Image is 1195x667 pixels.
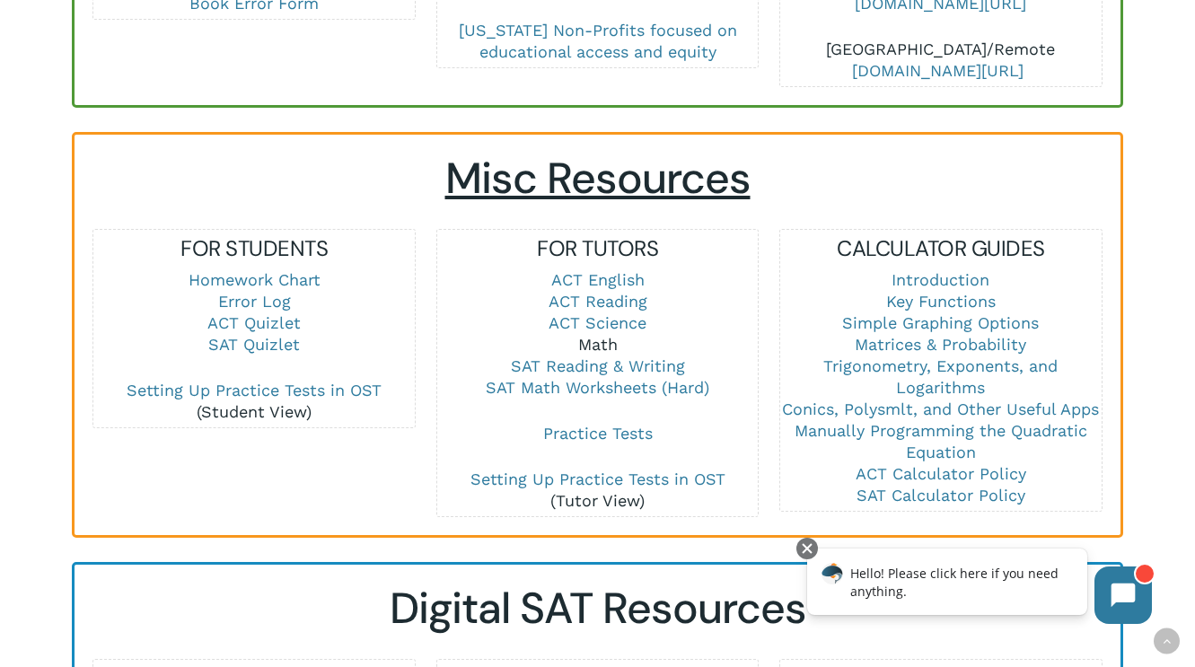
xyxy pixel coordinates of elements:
[549,313,646,332] a: ACT Science
[207,313,301,332] a: ACT Quizlet
[511,356,685,375] a: SAT Reading & Writing
[445,150,751,206] span: Misc Resources
[855,335,1026,354] a: Matrices & Probability
[892,270,989,289] a: Introduction
[782,399,1099,418] a: Conics, Polysmlt, and Other Useful Apps
[92,583,1103,635] h2: Digital SAT Resources
[127,381,382,399] a: Setting Up Practice Tests in OST
[218,292,291,311] a: Error Log
[459,21,737,61] a: [US_STATE] Non-Profits focused on educational access and equity
[93,380,414,423] p: (Student View)
[543,424,653,443] a: Practice Tests
[886,292,996,311] a: Key Functions
[852,61,1024,80] a: [DOMAIN_NAME][URL]
[788,534,1170,642] iframe: Chatbot
[189,270,321,289] a: Homework Chart
[795,421,1087,461] a: Manually Programming the Quadratic Equation
[470,470,725,488] a: Setting Up Practice Tests in OST
[857,486,1025,505] a: SAT Calculator Policy
[551,270,645,289] a: ACT English
[549,292,647,311] a: ACT Reading
[437,234,758,263] h5: FOR TUTORS
[842,313,1039,332] a: Simple Graphing Options
[780,39,1101,82] p: [GEOGRAPHIC_DATA]/Remote
[578,335,618,354] a: Math
[437,469,758,512] p: (Tutor View)
[823,356,1058,397] a: Trigonometry, Exponents, and Logarithms
[856,464,1026,483] a: ACT Calculator Policy
[93,234,414,263] h5: FOR STUDENTS
[780,234,1101,263] h5: CALCULATOR GUIDES
[486,378,709,397] a: SAT Math Worksheets (Hard)
[208,335,300,354] a: SAT Quizlet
